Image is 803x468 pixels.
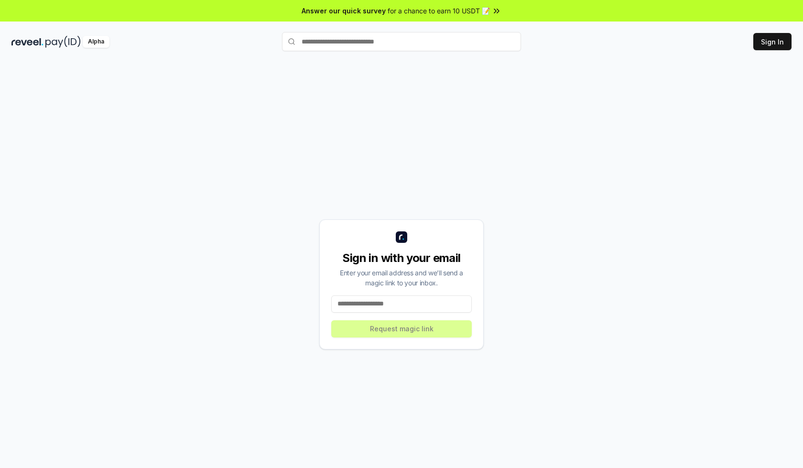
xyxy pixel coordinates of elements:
[83,36,109,48] div: Alpha
[11,36,43,48] img: reveel_dark
[331,268,472,288] div: Enter your email address and we’ll send a magic link to your inbox.
[396,231,407,243] img: logo_small
[331,250,472,266] div: Sign in with your email
[753,33,792,50] button: Sign In
[302,6,386,16] span: Answer our quick survey
[388,6,490,16] span: for a chance to earn 10 USDT 📝
[45,36,81,48] img: pay_id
